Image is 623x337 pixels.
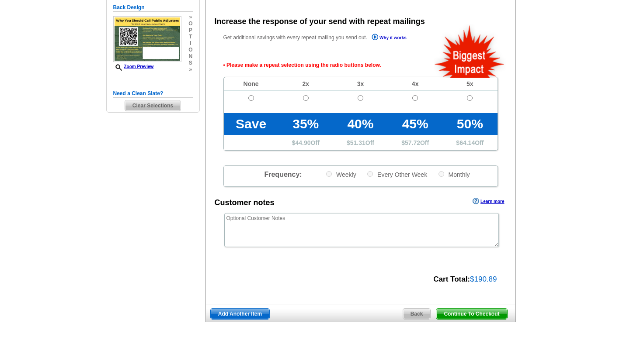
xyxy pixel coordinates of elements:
[113,16,181,62] img: small-thumb.jpg
[325,170,356,179] label: Weekly
[326,171,332,177] input: Weekly
[350,139,365,146] span: 51.31
[296,139,311,146] span: 44.90
[215,16,425,28] div: Increase the response of your send with repeat mailings
[113,3,193,12] h5: Back Design
[278,113,333,135] td: 35%
[188,47,192,53] span: o
[433,275,470,283] strong: Cart Total:
[448,134,623,337] iframe: LiveChat chat widget
[113,64,154,69] a: Zoom Preview
[438,170,470,179] label: Monthly
[223,33,425,43] p: Get additional savings with every repeat mailing you send out.
[403,308,431,320] a: Back
[442,135,497,150] td: $ Off
[333,113,388,135] td: 40%
[188,66,192,73] span: »
[278,77,333,91] td: 2x
[333,135,388,150] td: $ Off
[188,40,192,47] span: i
[224,77,278,91] td: None
[403,309,431,319] span: Back
[442,113,497,135] td: 50%
[442,77,497,91] td: 5x
[223,53,498,77] span: • Please make a repeat selection using the radio buttons below.
[188,53,192,60] span: n
[366,170,427,179] label: Every Other Week
[211,309,269,319] span: Add Another Item
[264,171,302,178] span: Frequency:
[215,197,275,209] div: Customer notes
[125,100,181,111] span: Clear Selections
[434,24,506,78] img: biggestImpact.png
[188,60,192,66] span: s
[388,113,442,135] td: 45%
[188,34,192,40] span: t
[188,21,192,27] span: o
[388,135,442,150] td: $ Off
[436,309,507,319] span: Continue To Checkout
[333,77,388,91] td: 3x
[113,89,193,98] h5: Need a Clean Slate?
[388,77,442,91] td: 4x
[405,139,420,146] span: 57.72
[372,34,407,43] a: Why it works
[188,14,192,21] span: »
[210,308,270,320] a: Add Another Item
[439,171,444,177] input: Monthly
[224,113,278,135] td: Save
[188,27,192,34] span: p
[278,135,333,150] td: $ Off
[367,171,373,177] input: Every Other Week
